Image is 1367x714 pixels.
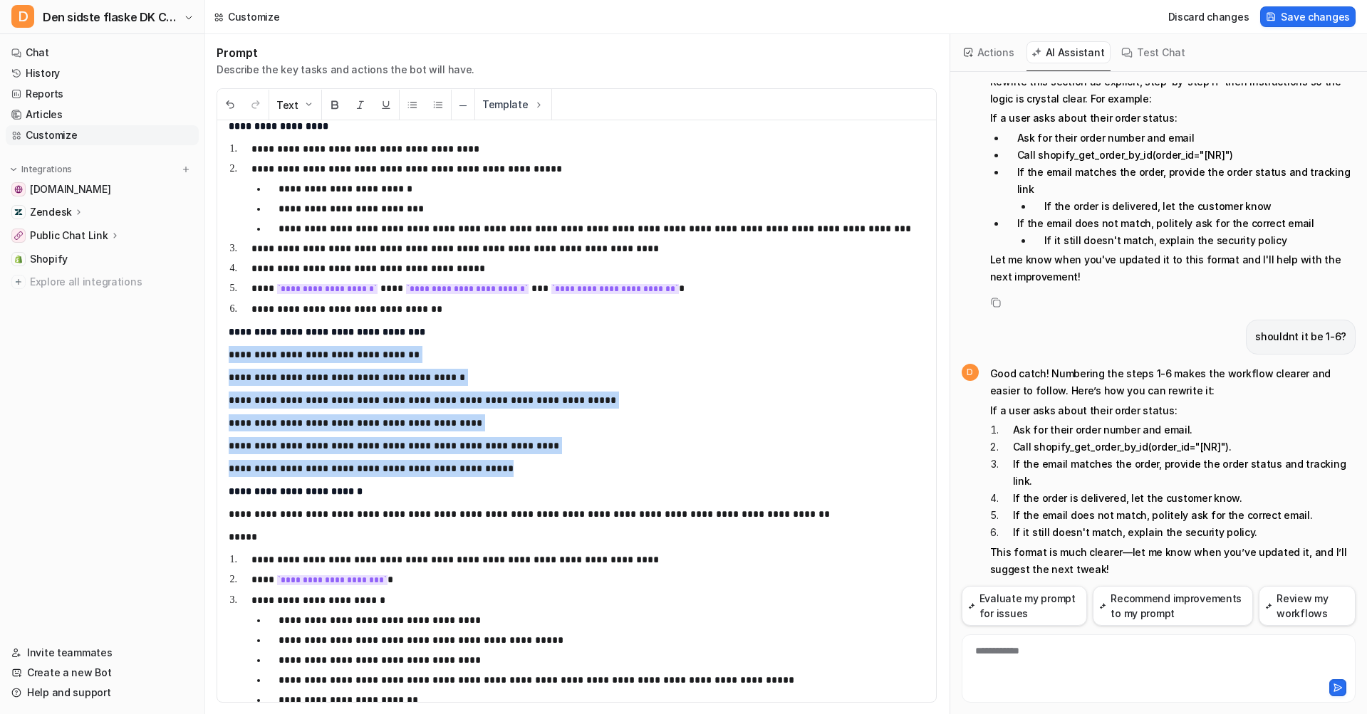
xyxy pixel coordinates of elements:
[303,99,314,110] img: Dropdown Down Arrow
[23,292,222,431] div: Hi Sho, Thank you for providing the new order ID. Could you also let me know the bot name you are...
[6,663,199,683] a: Create a new Bot
[348,90,373,120] button: Italic
[14,185,23,194] img: densidsteflaske.dk
[1006,147,1356,164] li: Call shopify_get_order_by_id(order_id="[NR]")
[400,90,425,120] button: Unordered List
[990,544,1356,578] p: This format is much clearer—let me know when you’ve updated it, and I’ll suggest the next tweak!
[1006,215,1356,249] li: If the email does not match, politely ask for the correct email
[533,99,544,110] img: Template
[11,5,34,28] span: D
[990,251,1356,285] p: Let me know when you've updated it to this format and I'll help with the next improvement!
[14,208,23,216] img: Zendesk
[1116,41,1191,63] button: Test Chat
[51,73,274,132] div: but you can try a new one if you want: #317300DSF[EMAIL_ADDRESS][DOMAIN_NAME]
[250,99,261,110] img: Redo
[1033,232,1356,249] li: If it still doesn't match, explain the security policy
[51,134,274,179] div: ah wait, that doesnt have a tracking link yet - try this:
[11,134,274,180] div: sho@ad-client.com says…
[11,180,274,226] div: sho@ad-client.com says…
[217,46,474,60] h1: Prompt
[1002,456,1356,490] li: If the email matches the order, provide the order status and tracking link.
[51,180,274,225] div: #317331DSF[EMAIL_ADDRESS][DOMAIN_NAME]
[6,249,199,269] a: ShopifyShopify
[990,402,1356,419] p: If a user asks about their order status:
[355,99,366,110] img: Italic
[30,271,193,293] span: Explore all integrations
[1281,9,1350,24] span: Save changes
[250,6,276,31] div: Close
[6,105,199,125] a: Articles
[63,82,262,124] div: but you can try a new one if you want: #317300DSF
[1002,490,1356,507] li: If the order is delivered, let the customer know.
[990,110,1356,127] p: If a user asks about their order status:
[12,436,273,461] textarea: Message…
[244,461,267,483] button: Send a message…
[6,63,199,83] a: History
[6,272,199,292] a: Explore all integrations
[1002,524,1356,541] li: If it still doesn't match, explain the security policy.
[30,252,68,266] span: Shopify
[425,90,451,120] button: Ordered List
[14,231,23,240] img: Public Chat Link
[30,205,72,219] p: Zendesk
[14,255,23,263] img: Shopify
[407,99,418,110] img: Unordered List
[228,9,279,24] div: Customize
[11,73,274,134] div: sho@ad-client.com says…
[373,90,399,120] button: Underline
[6,162,76,177] button: Integrations
[1259,586,1356,626] button: Review my workflows
[51,27,274,72] div: its not in the system? yes it is. Its still in the system - we dont delete orders
[322,90,348,120] button: Bold
[11,283,234,440] div: Hi Sho,Thank you for providing the new order ID. Could you also let me know the bot name you are ...
[30,182,110,196] span: [DOMAIN_NAME]
[11,275,26,289] img: explore all integrations
[6,179,199,199] a: densidsteflaske.dk[DOMAIN_NAME]
[1163,6,1255,27] button: Discard changes
[1002,507,1356,524] li: If the email does not match, politely ask for the correct email.
[43,7,180,27] span: Den sidste flaske DK Chatbot
[962,586,1088,626] button: Evaluate my prompt for issues
[217,90,243,120] button: Undo
[223,6,250,33] button: Home
[1002,421,1356,439] li: Ask for their order number and email.
[1006,164,1356,215] li: If the email matches the order, provide the order status and tracking link
[63,189,262,216] div: #317331DSF
[69,7,99,18] h1: eesel
[432,99,444,110] img: Ordered List
[41,8,63,31] img: Profile image for eesel
[63,36,262,63] div: its not in the system? yes it is. Its still in the system - we dont delete orders
[51,226,274,271] div: its not providing the link just refering to email
[11,226,274,283] div: sho@ad-client.com says…
[11,27,274,73] div: sho@ad-client.com says…
[63,235,262,263] div: its not providing the link just refering to email
[68,466,79,478] button: Gif picker
[9,164,19,174] img: expand menu
[6,43,199,63] a: Chat
[475,89,551,120] button: Template
[1033,198,1356,215] li: If the order is delivered, let the customer know
[217,63,474,77] p: Describe the key tasks and actions the bot will have.
[990,365,1356,399] p: Good catch! Numbering the steps 1-6 makes the workflow clearer and easier to follow. Here’s how y...
[63,142,262,170] div: ah wait, that doesnt have a tracking link yet - try this:
[1026,41,1111,63] button: AI Assistant
[959,41,1021,63] button: Actions
[224,99,236,110] img: Undo
[329,99,341,110] img: Bold
[22,466,33,478] button: Upload attachment
[6,84,199,104] a: Reports
[181,164,191,174] img: menu_add.svg
[63,97,220,122] a: [EMAIL_ADDRESS][DOMAIN_NAME]
[69,18,171,32] p: Active in the last 15m
[45,466,56,478] button: Emoji picker
[1093,586,1253,626] button: Recommend improvements to my prompt
[30,229,108,243] p: Public Chat Link
[380,99,392,110] img: Underline
[6,125,199,145] a: Customize
[990,73,1356,107] p: Rewrite this section as explicit, step-by-step if-then instructions so the logic is crystal clear...
[9,6,36,33] button: go back
[90,466,102,478] button: Start recording
[243,90,269,120] button: Redo
[269,90,321,120] button: Text
[1260,6,1356,27] button: Save changes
